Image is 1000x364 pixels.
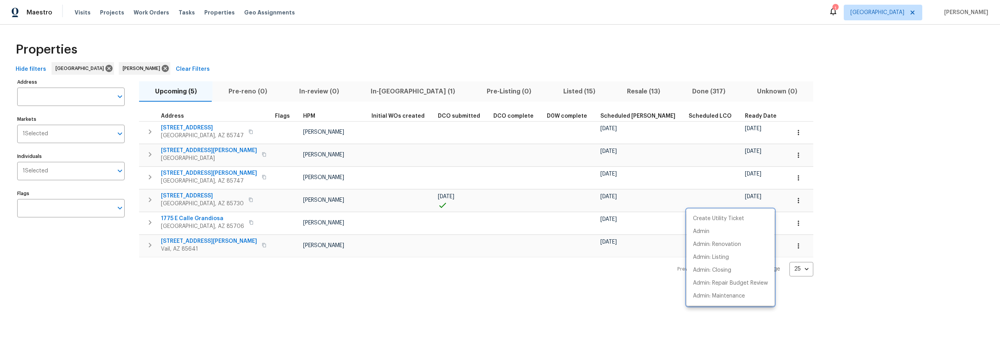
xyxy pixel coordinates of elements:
[693,279,768,287] p: Admin: Repair Budget Review
[693,240,741,249] p: Admin: Renovation
[693,228,709,236] p: Admin
[693,266,731,274] p: Admin: Closing
[693,292,745,300] p: Admin: Maintenance
[693,215,744,223] p: Create Utility Ticket
[693,253,729,262] p: Admin: Listing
